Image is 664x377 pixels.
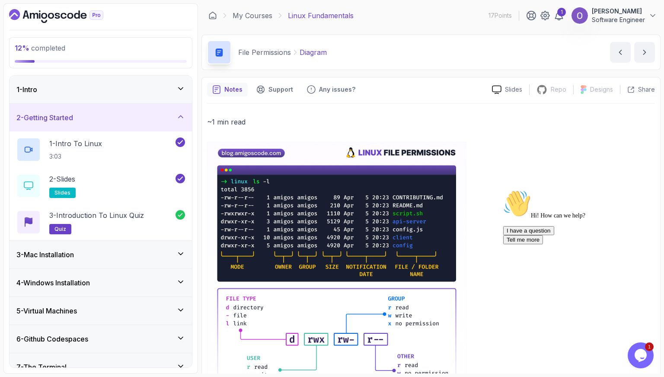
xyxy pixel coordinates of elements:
[10,104,192,131] button: 2-Getting Started
[224,85,243,94] p: Notes
[488,11,512,20] p: 17 Points
[485,85,529,94] a: Slides
[16,362,67,372] h3: 7 - The Terminal
[10,76,192,103] button: 1-Intro
[610,42,631,63] button: previous content
[16,278,90,288] h3: 4 - Windows Installation
[302,83,361,96] button: Feedback button
[16,306,77,316] h3: 5 - Virtual Machines
[3,3,159,58] div: 👋Hi! How can we help?I have a questionTell me more
[3,40,54,49] button: I have a question
[319,85,355,94] p: Any issues?
[300,47,327,58] p: Diagram
[233,10,272,21] a: My Courses
[10,325,192,353] button: 6-Github Codespaces
[638,85,655,94] p: Share
[16,210,185,234] button: 3-Introduction to Linux Quizquiz
[49,152,102,161] p: 3:03
[268,85,293,94] p: Support
[238,47,291,58] p: File Permissions
[10,269,192,297] button: 4-Windows Installation
[16,112,73,123] h3: 2 - Getting Started
[15,44,65,52] span: completed
[571,7,588,24] img: user profile image
[251,83,298,96] button: Support button
[16,137,185,162] button: 1-Intro To Linux3:03
[10,297,192,325] button: 5-Virtual Machines
[10,241,192,268] button: 3-Mac Installation
[551,85,566,94] p: Repo
[208,11,217,20] a: Dashboard
[49,174,75,184] p: 2 - Slides
[288,10,354,21] p: Linux Fundamentals
[3,26,86,32] span: Hi! How can we help?
[592,7,645,16] p: [PERSON_NAME]
[3,49,43,58] button: Tell me more
[16,334,88,344] h3: 6 - Github Codespaces
[16,249,74,260] h3: 3 - Mac Installation
[592,16,645,24] p: Software Engineer
[207,83,248,96] button: notes button
[16,174,185,198] button: 2-Slidesslides
[590,85,613,94] p: Designs
[9,9,123,23] a: Dashboard
[628,342,655,368] iframe: chat widget
[571,7,657,24] button: user profile image[PERSON_NAME]Software Engineer
[49,138,102,149] p: 1 - Intro To Linux
[3,3,31,31] img: :wave:
[54,189,70,196] span: slides
[207,116,655,128] p: ~1 min read
[54,226,66,233] span: quiz
[634,42,655,63] button: next content
[16,84,37,95] h3: 1 - Intro
[49,210,144,220] p: 3 - Introduction to Linux Quiz
[620,85,655,94] button: Share
[505,85,522,94] p: Slides
[554,10,564,21] a: 1
[500,186,655,338] iframe: chat widget
[15,44,29,52] span: 12 %
[557,8,566,16] div: 1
